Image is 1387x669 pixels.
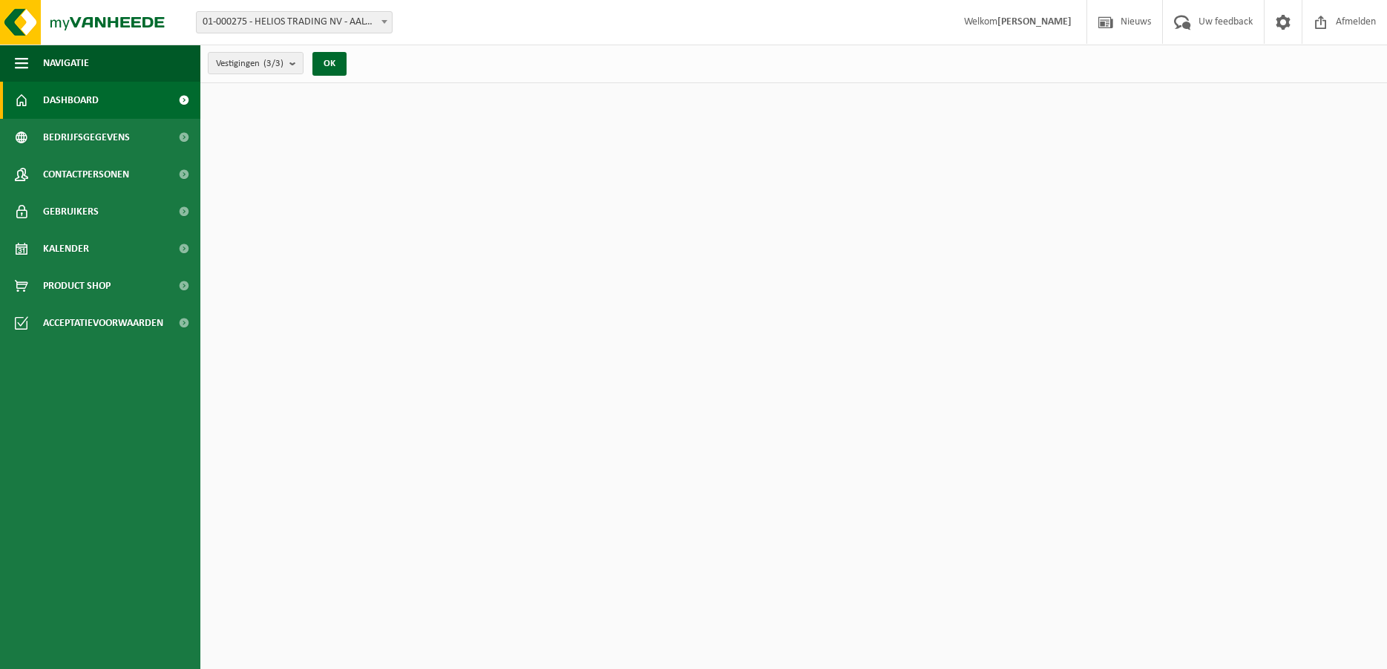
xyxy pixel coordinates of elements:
span: Bedrijfsgegevens [43,119,130,156]
span: Gebruikers [43,193,99,230]
button: OK [312,52,347,76]
span: Kalender [43,230,89,267]
span: Contactpersonen [43,156,129,193]
span: Acceptatievoorwaarden [43,304,163,342]
strong: [PERSON_NAME] [997,16,1072,27]
span: Product Shop [43,267,111,304]
count: (3/3) [263,59,283,68]
span: Vestigingen [216,53,283,75]
span: Dashboard [43,82,99,119]
span: 01-000275 - HELIOS TRADING NV - AALTER [196,11,393,33]
span: Navigatie [43,45,89,82]
span: 01-000275 - HELIOS TRADING NV - AALTER [197,12,392,33]
button: Vestigingen(3/3) [208,52,304,74]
